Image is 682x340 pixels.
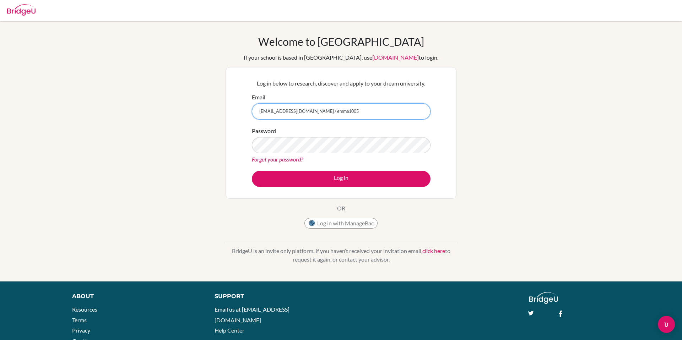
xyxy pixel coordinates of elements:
[422,247,445,254] a: click here
[529,292,558,304] img: logo_white@2x-f4f0deed5e89b7ecb1c2cc34c3e3d731f90f0f143d5ea2071677605dd97b5244.png
[72,292,199,301] div: About
[72,306,97,313] a: Resources
[215,292,333,301] div: Support
[72,317,87,323] a: Terms
[215,306,289,323] a: Email us at [EMAIL_ADDRESS][DOMAIN_NAME]
[258,35,424,48] h1: Welcome to [GEOGRAPHIC_DATA]
[72,327,90,334] a: Privacy
[252,171,431,187] button: Log in
[304,218,378,229] button: Log in with ManageBac
[252,79,431,88] p: Log in below to research, discover and apply to your dream university.
[7,4,36,16] img: Bridge-U
[244,53,438,62] div: If your school is based in [GEOGRAPHIC_DATA], use to login.
[337,204,345,213] p: OR
[215,327,244,334] a: Help Center
[226,247,456,264] p: BridgeU is an invite only platform. If you haven’t received your invitation email, to request it ...
[372,54,419,61] a: [DOMAIN_NAME]
[252,127,276,135] label: Password
[252,156,303,163] a: Forgot your password?
[252,93,265,102] label: Email
[658,316,675,333] div: Open Intercom Messenger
